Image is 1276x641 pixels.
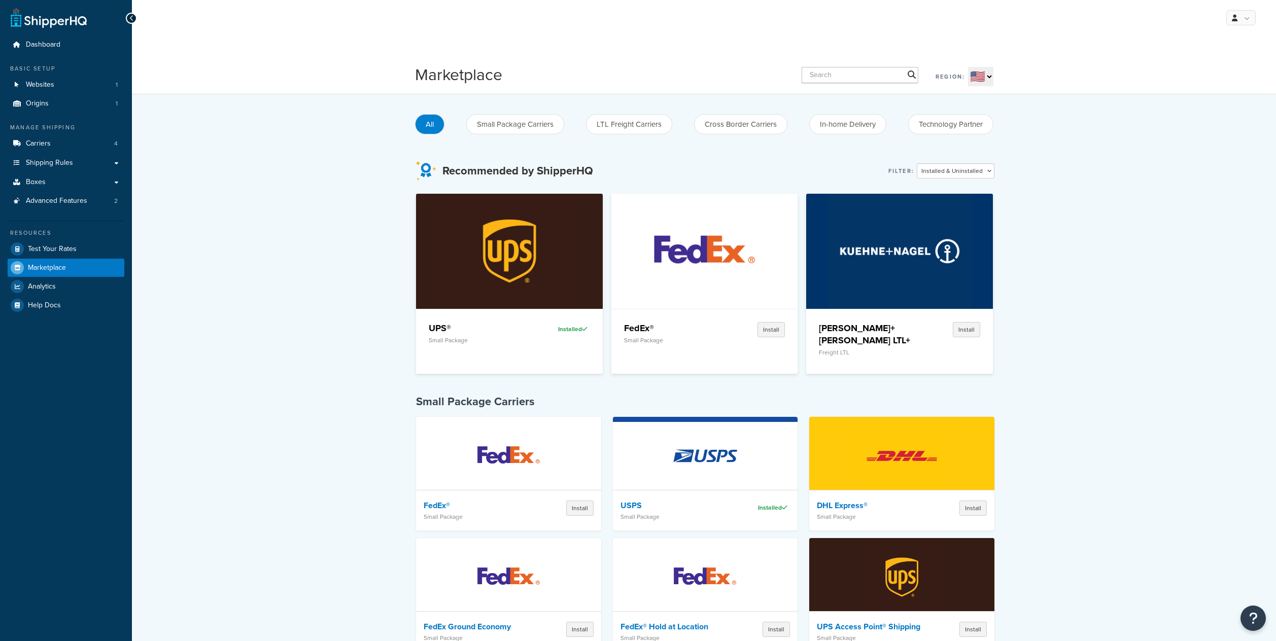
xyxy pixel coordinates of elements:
h4: Small Package Carriers [416,394,994,409]
div: Resources [8,229,124,237]
span: Carriers [26,139,51,148]
li: Carriers [8,134,124,153]
a: Advanced Features2 [8,192,124,210]
a: Marketplace [8,259,124,277]
p: Freight LTL [819,349,915,356]
a: Analytics [8,277,124,296]
h4: FedEx® [424,501,529,511]
div: Basic Setup [8,64,124,73]
h4: FedEx® [624,322,720,334]
a: Kuehne+Nagel LTL+[PERSON_NAME]+[PERSON_NAME] LTL+Freight LTLInstall [806,194,993,374]
span: Shipping Rules [26,159,73,167]
p: Small Package [429,337,525,344]
li: Origins [8,94,124,113]
a: FedEx®FedEx®Small PackageInstall [416,417,601,530]
a: Dashboard [8,35,124,54]
span: Analytics [28,282,56,291]
span: Help Docs [28,301,61,310]
h4: FedEx Ground Economy [424,622,529,632]
button: Install [566,501,594,516]
span: Websites [26,81,54,89]
a: Shipping Rules [8,154,124,172]
button: Install [959,501,987,516]
li: Advanced Features [8,192,124,210]
label: Region: [936,69,965,84]
button: Cross Border Carriers [694,114,787,134]
input: Search [802,67,918,83]
h4: UPS® [429,322,525,334]
p: Small Package [817,513,922,520]
img: UPS Access Point® Shipping [857,542,946,613]
img: FedEx® [633,194,776,308]
span: Test Your Rates [28,245,77,254]
img: FedEx Ground Economy [464,542,553,613]
img: Kuehne+Nagel LTL+ [828,194,972,308]
button: All [415,114,444,134]
div: Manage Shipping [8,123,124,132]
img: USPS [661,420,749,491]
span: Origins [26,99,49,108]
label: Filter: [888,164,914,178]
div: Installed [533,322,590,336]
h4: DHL Express® [817,501,922,511]
button: Small Package Carriers [466,114,564,134]
button: Install [959,622,987,637]
span: Advanced Features [26,197,87,205]
button: Install [757,322,785,337]
h4: USPS [620,501,726,511]
span: Boxes [26,178,46,187]
span: Marketplace [28,264,66,272]
h4: UPS Access Point® Shipping [817,622,922,632]
h3: Recommended by ShipperHQ [442,165,593,177]
span: 2 [114,197,118,205]
a: Websites1 [8,76,124,94]
a: Origins1 [8,94,124,113]
h4: FedEx® Hold at Location [620,622,726,632]
img: UPS® [438,194,581,308]
img: FedEx® Hold at Location [661,542,749,613]
a: Test Your Rates [8,240,124,258]
span: 1 [116,99,118,108]
a: UPS®UPS®Small PackageInstalled [416,194,603,374]
span: Dashboard [26,41,60,49]
img: FedEx® [464,420,553,491]
button: LTL Freight Carriers [586,114,672,134]
button: Install [566,622,594,637]
p: Small Package [624,337,720,344]
a: Boxes [8,173,124,192]
button: Technology Partner [908,114,993,134]
img: DHL Express® [857,420,946,491]
p: Small Package [620,513,726,520]
a: Carriers4 [8,134,124,153]
h4: [PERSON_NAME]+[PERSON_NAME] LTL+ [819,322,915,346]
a: USPSUSPSSmall PackageInstalled [613,417,798,530]
a: FedEx®FedEx®Small PackageInstall [611,194,798,374]
a: Help Docs [8,296,124,314]
li: Websites [8,76,124,94]
div: Installed [733,501,790,515]
span: 1 [116,81,118,89]
span: 4 [114,139,118,148]
h1: Marketplace [415,63,502,86]
button: Install [953,322,980,337]
a: DHL Express®DHL Express®Small PackageInstall [809,417,994,530]
button: Install [763,622,790,637]
button: Open Resource Center [1240,606,1266,631]
p: Small Package [424,513,529,520]
button: In-home Delivery [809,114,886,134]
